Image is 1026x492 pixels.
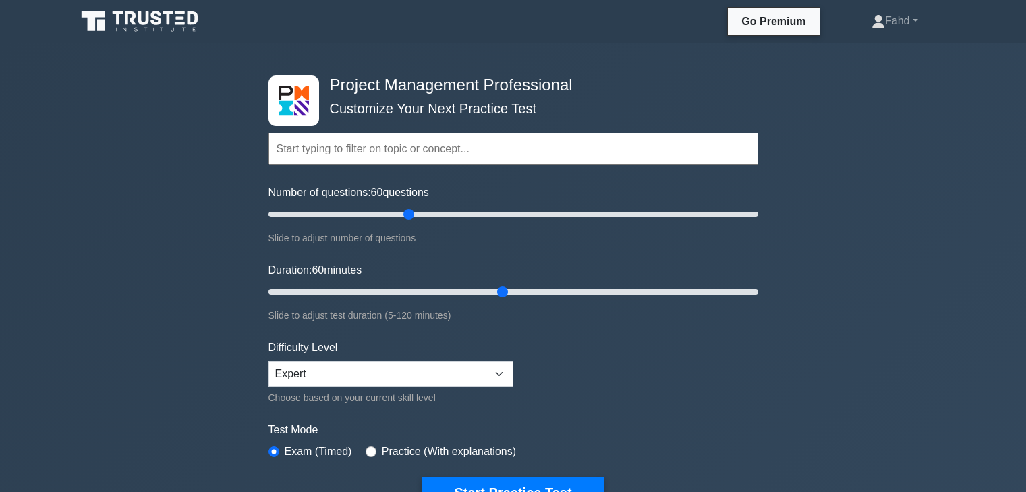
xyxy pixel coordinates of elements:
input: Start typing to filter on topic or concept... [268,133,758,165]
div: Slide to adjust number of questions [268,230,758,246]
h4: Project Management Professional [324,75,692,95]
div: Choose based on your current skill level [268,390,513,406]
label: Exam (Timed) [285,443,352,460]
label: Duration: minutes [268,262,362,278]
div: Slide to adjust test duration (5-120 minutes) [268,307,758,324]
span: 60 [312,264,324,276]
a: Fahd [839,7,950,34]
label: Number of questions: questions [268,185,429,201]
label: Difficulty Level [268,340,338,356]
label: Practice (With explanations) [382,443,516,460]
label: Test Mode [268,422,758,438]
span: 60 [371,187,383,198]
a: Go Premium [733,13,814,30]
